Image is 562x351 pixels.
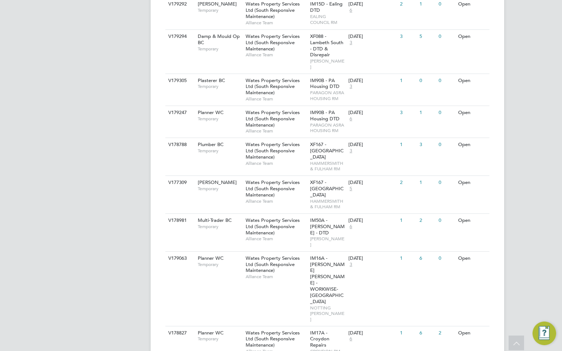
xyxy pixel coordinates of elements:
[198,84,242,89] span: Temporary
[398,176,417,189] div: 2
[310,217,345,236] span: IM50A - [PERSON_NAME] - DTD
[437,106,456,120] div: 0
[456,252,488,265] div: Open
[437,326,456,340] div: 2
[310,77,340,90] span: IM90B - PA Housing DTD
[348,148,353,154] span: 3
[456,176,488,189] div: Open
[198,77,225,84] span: Plasterer BC
[437,138,456,152] div: 0
[246,77,300,96] span: Wates Property Services Ltd (South Responsive Maintenance)
[246,217,300,236] span: Wates Property Services Ltd (South Responsive Maintenance)
[418,176,437,189] div: 1
[246,236,306,242] span: Alliance Team
[310,305,345,322] span: NOTTING [PERSON_NAME]
[348,110,396,116] div: [DATE]
[198,224,242,230] span: Temporary
[166,74,192,88] div: V179305
[398,214,417,227] div: 1
[246,179,300,198] span: Wates Property Services Ltd (South Responsive Maintenance)
[310,58,345,70] span: [PERSON_NAME]
[348,180,396,186] div: [DATE]
[246,141,300,160] span: Wates Property Services Ltd (South Responsive Maintenance)
[310,255,345,305] span: IM16A - [PERSON_NAME] [PERSON_NAME] - WORKWISE- [GEOGRAPHIC_DATA]
[198,336,242,342] span: Temporary
[348,142,396,148] div: [DATE]
[198,148,242,154] span: Temporary
[348,224,353,230] span: 6
[198,255,224,261] span: Planner WC
[246,109,300,128] span: Wates Property Services Ltd (South Responsive Maintenance)
[398,30,417,43] div: 3
[437,252,456,265] div: 0
[198,330,224,336] span: Planner WC
[348,7,353,14] span: 6
[348,186,353,192] span: 5
[310,330,329,348] span: IM17A - Croydon Repairs
[456,74,488,88] div: Open
[348,33,396,40] div: [DATE]
[310,90,345,101] span: PARAGON ASRA HOUSING RM
[246,274,306,280] span: Alliance Team
[348,78,396,84] div: [DATE]
[246,96,306,102] span: Alliance Team
[418,214,437,227] div: 2
[310,14,345,25] span: EALING COUNCIL RM
[348,330,396,336] div: [DATE]
[246,330,300,348] span: Wates Property Services Ltd (South Responsive Maintenance)
[456,326,488,340] div: Open
[456,138,488,152] div: Open
[456,106,488,120] div: Open
[437,176,456,189] div: 0
[198,186,242,192] span: Temporary
[166,106,192,120] div: V179247
[348,255,396,262] div: [DATE]
[198,46,242,52] span: Temporary
[246,160,306,166] span: Alliance Team
[398,138,417,152] div: 1
[418,106,437,120] div: 1
[418,30,437,43] div: 5
[246,198,306,204] span: Alliance Team
[310,198,345,210] span: HAMMERSMITH & FULHAM RM
[166,326,192,340] div: V178827
[198,262,242,267] span: Temporary
[418,326,437,340] div: 6
[456,214,488,227] div: Open
[166,176,192,189] div: V177309
[198,116,242,122] span: Temporary
[348,1,396,7] div: [DATE]
[246,20,306,26] span: Alliance Team
[310,33,343,58] span: XF088 - Lambeth South - DTD & Disrepair
[246,33,300,52] span: Wates Property Services Ltd (South Responsive Maintenance)
[398,74,417,88] div: 1
[398,326,417,340] div: 1
[348,336,353,342] span: 6
[398,106,417,120] div: 3
[437,30,456,43] div: 0
[246,52,306,58] span: Alliance Team
[437,74,456,88] div: 0
[310,179,344,198] span: XF167 - [GEOGRAPHIC_DATA]
[166,138,192,152] div: V178788
[348,262,353,268] span: 3
[456,30,488,43] div: Open
[348,40,353,46] span: 3
[246,128,306,134] span: Alliance Team
[348,116,353,122] span: 6
[437,214,456,227] div: 0
[166,252,192,265] div: V179063
[310,122,345,134] span: PARAGON ASRA HOUSING RM
[348,84,353,90] span: 3
[398,252,417,265] div: 1
[310,109,340,122] span: IM90B - PA Housing DTD
[418,252,437,265] div: 6
[310,141,344,160] span: XF167 - [GEOGRAPHIC_DATA]
[198,7,242,13] span: Temporary
[418,138,437,152] div: 3
[198,1,237,7] span: [PERSON_NAME]
[198,109,224,116] span: Planner WC
[348,217,396,224] div: [DATE]
[310,236,345,247] span: [PERSON_NAME]
[310,160,345,172] span: HAMMERSMITH & FULHAM RM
